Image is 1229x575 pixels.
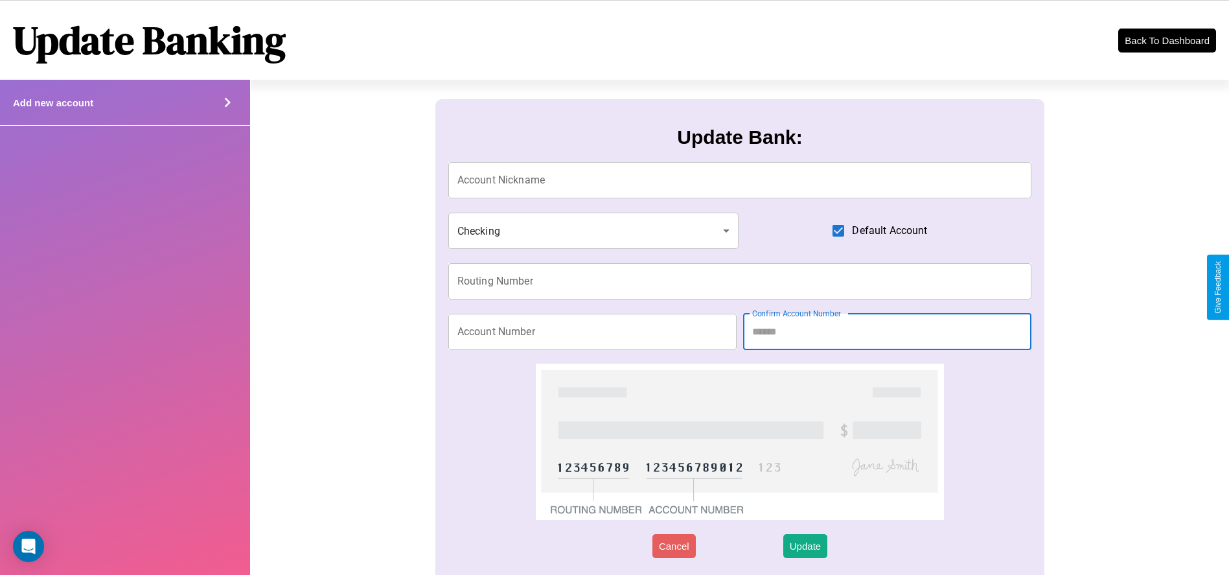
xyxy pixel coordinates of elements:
[1118,29,1216,53] button: Back To Dashboard
[677,126,802,148] h3: Update Bank:
[852,223,927,239] span: Default Account
[13,531,44,562] div: Open Intercom Messenger
[448,213,739,249] div: Checking
[652,534,696,558] button: Cancel
[783,534,827,558] button: Update
[536,364,945,520] img: check
[1213,261,1223,314] div: Give Feedback
[752,308,841,319] label: Confirm Account Number
[13,14,286,67] h1: Update Banking
[13,97,93,108] h4: Add new account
